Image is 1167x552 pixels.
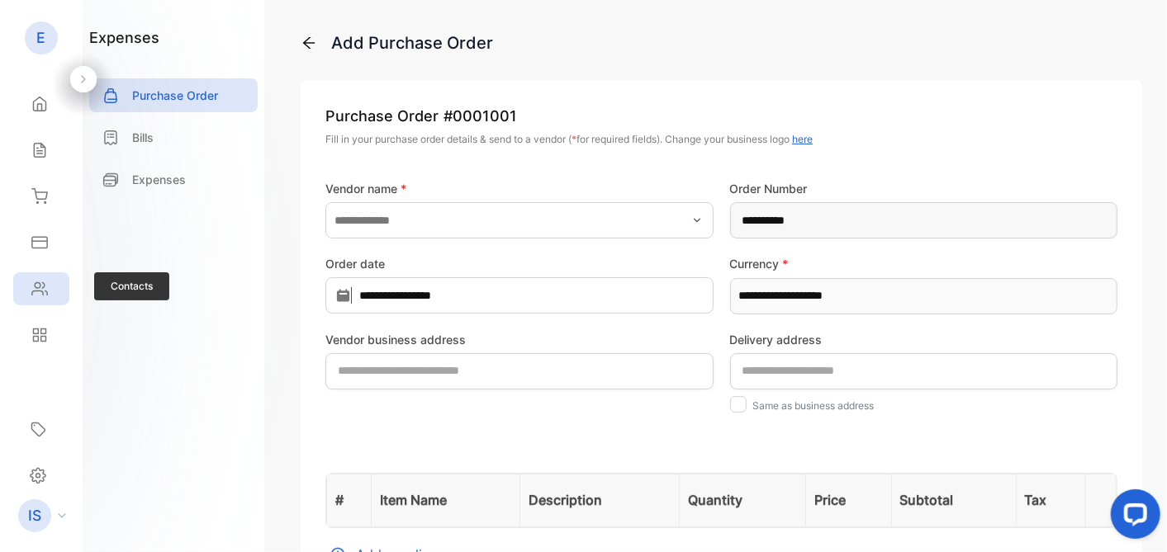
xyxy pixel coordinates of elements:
p: E [37,27,46,49]
a: Bills [89,120,258,154]
a: Expenses [89,163,258,196]
span: Contacts [94,272,169,300]
label: Currency [730,255,1118,272]
span: # 0001001 [444,105,517,127]
h1: expenses [89,26,159,49]
p: Fill in your purchase order details & send to a vendor ( for required fields). [325,132,1117,147]
p: Bills [132,129,154,146]
th: # [327,474,372,526]
p: IS [28,505,41,526]
label: Order Number [730,180,1118,197]
span: Change your business logo [665,133,813,145]
span: here [792,133,813,145]
div: Add Purchase Order [331,31,493,55]
a: Purchase Order [89,78,258,112]
th: Price [805,474,891,526]
label: Delivery address [730,331,1118,348]
label: Order date [325,255,714,272]
iframe: LiveChat chat widget [1098,483,1167,552]
p: Expenses [132,171,186,188]
th: Item Name [372,474,519,526]
label: Same as business address [753,399,875,412]
p: Purchase Order [325,105,1117,127]
p: Purchase Order [132,87,218,104]
label: Vendor business address [325,331,714,348]
th: Quantity [680,474,806,526]
th: Tax [1016,474,1085,526]
label: Vendor name [325,180,714,197]
th: Description [519,474,679,526]
th: Subtotal [891,474,1016,526]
